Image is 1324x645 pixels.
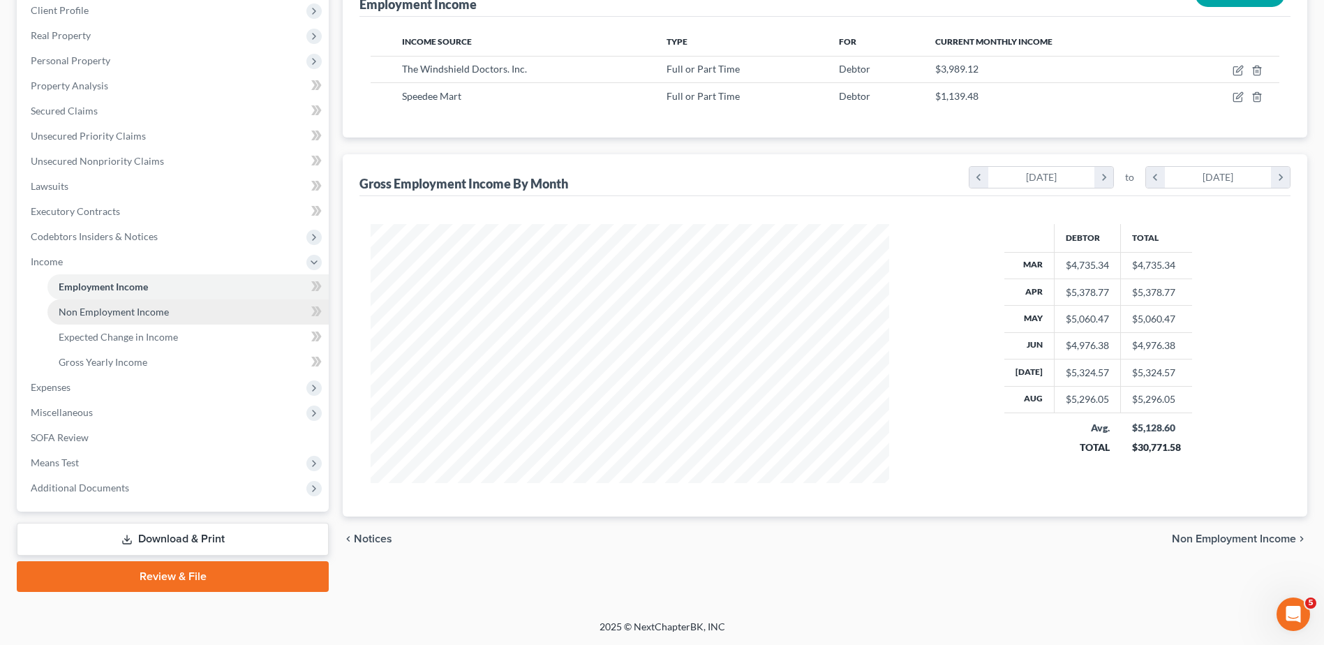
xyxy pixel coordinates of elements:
[667,90,740,102] span: Full or Part Time
[1066,312,1109,326] div: $5,060.47
[1121,306,1192,332] td: $5,060.47
[31,80,108,91] span: Property Analysis
[1132,440,1181,454] div: $30,771.58
[31,155,164,167] span: Unsecured Nonpriority Claims
[1172,533,1296,544] span: Non Employment Income
[20,124,329,149] a: Unsecured Priority Claims
[31,205,120,217] span: Executory Contracts
[343,533,354,544] i: chevron_left
[17,523,329,556] a: Download & Print
[59,306,169,318] span: Non Employment Income
[839,90,870,102] span: Debtor
[1066,421,1110,435] div: Avg.
[47,325,329,350] a: Expected Change in Income
[20,199,329,224] a: Executory Contracts
[59,281,148,292] span: Employment Income
[1121,224,1192,252] th: Total
[1066,392,1109,406] div: $5,296.05
[969,167,988,188] i: chevron_left
[1094,167,1113,188] i: chevron_right
[31,255,63,267] span: Income
[31,381,70,393] span: Expenses
[1305,598,1316,609] span: 5
[17,561,329,592] a: Review & File
[265,620,1060,645] div: 2025 © NextChapterBK, INC
[1004,332,1055,359] th: Jun
[1165,167,1272,188] div: [DATE]
[667,36,687,47] span: Type
[343,533,392,544] button: chevron_left Notices
[935,63,979,75] span: $3,989.12
[1146,167,1165,188] i: chevron_left
[1066,339,1109,353] div: $4,976.38
[1004,359,1055,386] th: [DATE]
[402,90,461,102] span: Speedee Mart
[47,274,329,299] a: Employment Income
[20,149,329,174] a: Unsecured Nonpriority Claims
[31,406,93,418] span: Miscellaneous
[31,105,98,117] span: Secured Claims
[935,36,1052,47] span: Current Monthly Income
[839,36,856,47] span: For
[1004,252,1055,279] th: Mar
[1055,224,1121,252] th: Debtor
[1277,598,1310,631] iframe: Intercom live chat
[935,90,979,102] span: $1,139.48
[20,73,329,98] a: Property Analysis
[20,98,329,124] a: Secured Claims
[59,331,178,343] span: Expected Change in Income
[402,36,472,47] span: Income Source
[1172,533,1307,544] button: Non Employment Income chevron_right
[31,431,89,443] span: SOFA Review
[31,482,129,494] span: Additional Documents
[1004,306,1055,332] th: May
[59,356,147,368] span: Gross Yearly Income
[20,174,329,199] a: Lawsuits
[988,167,1095,188] div: [DATE]
[20,425,329,450] a: SOFA Review
[1121,252,1192,279] td: $4,735.34
[1125,170,1134,184] span: to
[31,180,68,192] span: Lawsuits
[1066,258,1109,272] div: $4,735.34
[1004,386,1055,413] th: Aug
[1121,359,1192,386] td: $5,324.57
[31,29,91,41] span: Real Property
[1121,386,1192,413] td: $5,296.05
[31,457,79,468] span: Means Test
[31,4,89,16] span: Client Profile
[1121,279,1192,305] td: $5,378.77
[31,54,110,66] span: Personal Property
[1132,421,1181,435] div: $5,128.60
[354,533,392,544] span: Notices
[667,63,740,75] span: Full or Part Time
[31,130,146,142] span: Unsecured Priority Claims
[839,63,870,75] span: Debtor
[1066,286,1109,299] div: $5,378.77
[1121,332,1192,359] td: $4,976.38
[47,350,329,375] a: Gross Yearly Income
[359,175,568,192] div: Gross Employment Income By Month
[1296,533,1307,544] i: chevron_right
[1004,279,1055,305] th: Apr
[402,63,527,75] span: The Windshield Doctors. Inc.
[47,299,329,325] a: Non Employment Income
[1271,167,1290,188] i: chevron_right
[1066,366,1109,380] div: $5,324.57
[31,230,158,242] span: Codebtors Insiders & Notices
[1066,440,1110,454] div: TOTAL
